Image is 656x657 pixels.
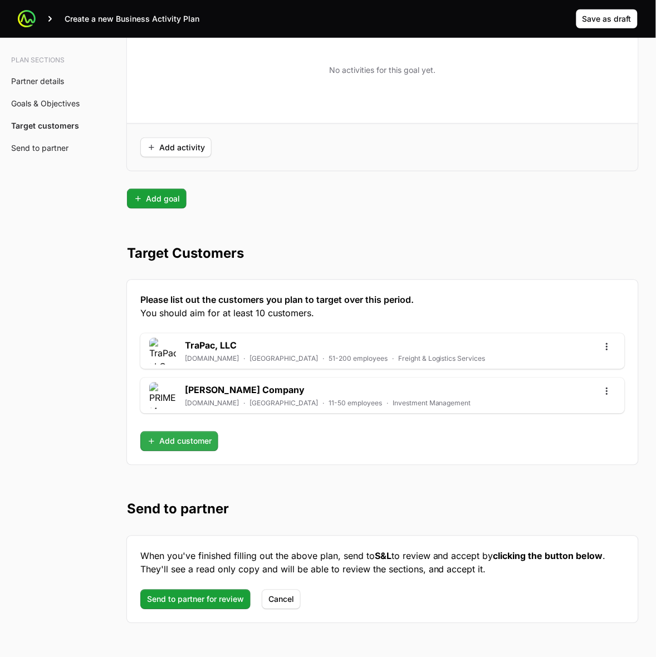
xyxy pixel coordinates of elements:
[11,56,87,65] h3: Plan sections
[147,593,244,606] span: Send to partner for review
[243,399,245,408] span: ·
[149,338,176,365] img: TraPac, LLC
[147,141,205,154] span: Add activity
[134,192,180,205] span: Add goal
[11,76,64,86] a: Partner details
[330,65,436,76] p: No activities for this goal yet.
[262,590,301,610] button: Cancel
[598,338,616,356] button: Open options
[329,399,382,408] p: 11-50 employees
[185,399,239,408] a: [DOMAIN_NAME]
[386,399,388,408] span: ·
[185,384,471,397] h2: [PERSON_NAME] Company
[18,10,36,28] img: ActivitySource
[65,13,199,24] p: Create a new Business Activity Plan
[322,399,324,408] span: ·
[127,189,187,209] button: Add goal
[398,355,486,364] p: Freight & Logistics Services
[11,99,80,108] a: Goals & Objectives
[11,143,68,153] a: Send to partner
[582,12,631,26] span: Save as draft
[392,355,394,364] span: ·
[268,593,294,606] span: Cancel
[127,244,638,262] h2: Target Customers
[11,121,79,130] a: Target customers
[127,501,638,518] h2: Send to partner
[185,339,486,352] h2: TraPac, LLC
[140,293,625,320] h3: Please list out the customers you plan to target over this period.
[393,399,471,408] p: Investment Management
[249,355,318,364] p: [GEOGRAPHIC_DATA]
[140,432,218,452] button: Add customer
[140,138,212,158] button: Add activity
[598,383,616,400] button: Open options
[147,435,212,448] span: Add customer
[149,383,176,409] img: PRIMECAP Management Company
[140,590,251,610] button: Send to partner for review
[140,307,625,320] span: You should aim for at least 10 customers.
[329,355,388,364] p: 51-200 employees
[249,399,318,408] p: [GEOGRAPHIC_DATA]
[576,9,638,29] button: Save as draft
[322,355,324,364] span: ·
[185,355,239,364] a: [DOMAIN_NAME]
[140,550,625,576] p: When you've finished filling out the above plan, send to to review and accept by . They'll see a ...
[243,355,245,364] span: ·
[493,551,603,562] b: clicking the button below
[375,551,391,562] b: S&L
